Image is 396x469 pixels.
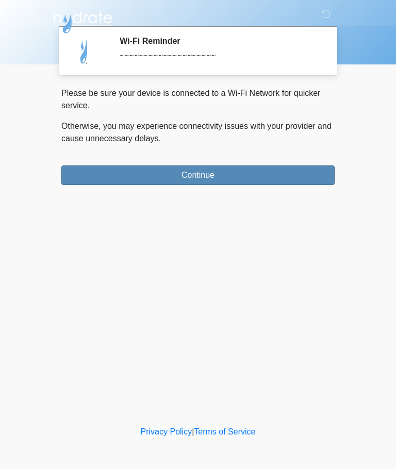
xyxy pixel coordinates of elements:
a: Terms of Service [194,427,255,436]
div: ~~~~~~~~~~~~~~~~~~~~ [120,50,319,62]
span: . [159,134,161,143]
img: Agent Avatar [69,36,100,67]
img: Hydrate IV Bar - Arcadia Logo [51,8,114,34]
button: Continue [61,165,335,185]
a: Privacy Policy [141,427,192,436]
a: | [192,427,194,436]
p: Otherwise, you may experience connectivity issues with your provider and cause unnecessary delays [61,120,335,145]
p: Please be sure your device is connected to a Wi-Fi Network for quicker service. [61,87,335,112]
